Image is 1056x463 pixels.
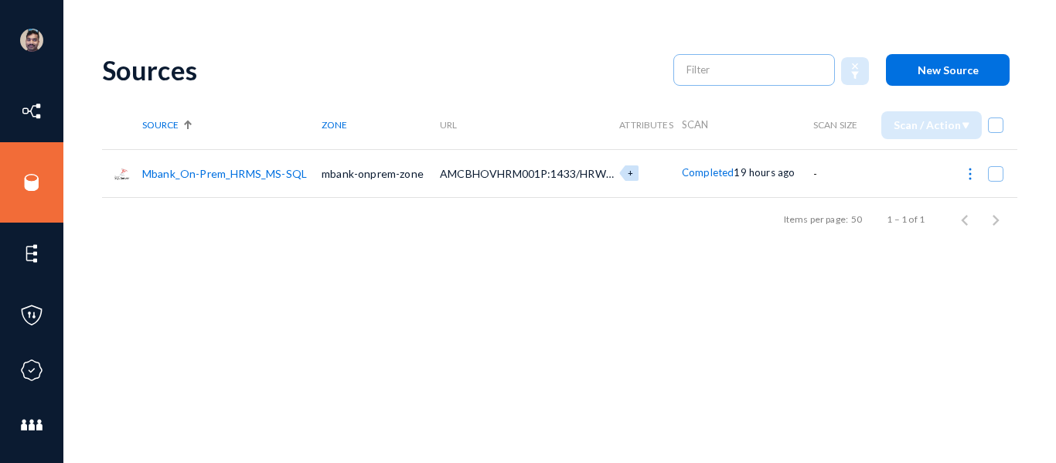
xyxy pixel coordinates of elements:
[980,204,1011,235] button: Next page
[20,304,43,327] img: icon-policies.svg
[440,119,457,131] span: URL
[322,149,440,197] td: mbank-onprem-zone
[440,167,655,180] span: AMCBHOVHRM001P:1433/HRWorks_UAT
[102,54,658,86] div: Sources
[20,242,43,265] img: icon-elements.svg
[962,166,978,182] img: icon-more.svg
[20,359,43,382] img: icon-compliance.svg
[322,119,440,131] div: Zone
[114,165,131,182] img: sqlserver.png
[918,63,979,77] span: New Source
[20,171,43,194] img: icon-sources.svg
[887,213,925,226] div: 1 – 1 of 1
[322,119,347,131] span: Zone
[20,100,43,123] img: icon-inventory.svg
[682,166,734,179] span: Completed
[949,204,980,235] button: Previous page
[682,118,709,131] span: Scan
[813,149,865,197] td: -
[142,119,179,131] span: Source
[784,213,848,226] div: Items per page:
[734,166,795,179] span: 19 hours ago
[142,167,307,180] a: Mbank_On-Prem_HRMS_MS-SQL
[628,168,633,178] span: +
[619,119,673,131] span: Attributes
[813,119,857,131] span: Scan Size
[20,29,43,52] img: ACg8ocK1ZkZ6gbMmCU1AeqPIsBvrTWeY1xNXvgxNjkUXxjcqAiPEIvU=s96-c
[886,54,1010,86] button: New Source
[20,414,43,437] img: icon-members.svg
[142,119,322,131] div: Source
[686,58,823,81] input: Filter
[851,213,862,226] div: 50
